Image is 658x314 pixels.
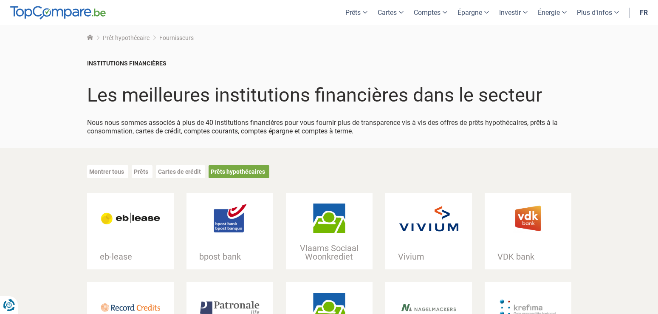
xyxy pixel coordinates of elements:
a: Prêt hypothécaire [103,34,150,41]
div: INSTITUTIONS FINANCIÈRES [87,59,571,68]
div: Vlaams Sociaal Woonkrediet [286,244,373,261]
div: Nous nous sommes associés à plus de 40 institutions financières pour vous fournir plus de transpa... [87,110,571,136]
img: Vlaams Sociaal Woonkrediet [299,204,359,233]
h1: Les meilleures institutions financières dans le secteur [87,85,571,106]
a: VDK bank VDK bank [485,193,571,269]
div: VDK bank [485,252,571,261]
div: eb-lease [87,252,174,261]
img: Vivium [399,204,458,233]
img: bpost bank [200,204,260,233]
a: Montrer tous [89,168,124,175]
a: Vivium Vivium [385,193,472,269]
a: bpost bank bpost bank [186,193,273,269]
a: Prêts [134,168,148,175]
div: bpost bank [186,252,273,261]
a: Home [87,34,93,41]
img: VDK bank [498,204,558,233]
a: Vlaams Sociaal Woonkrediet Vlaams Sociaal Woonkrediet [286,193,373,269]
img: eb-lease [101,204,160,233]
a: Prêts hypothécaires [211,168,265,175]
a: Cartes de crédit [158,168,201,175]
span: Fournisseurs [159,34,194,41]
div: Vivium [385,252,472,261]
img: TopCompare [10,6,106,20]
a: eb-lease eb-lease [87,193,174,269]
